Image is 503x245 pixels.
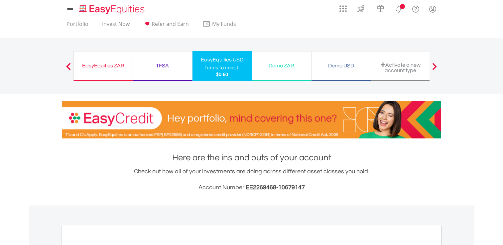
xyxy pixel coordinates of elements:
span: $0.60 [216,71,228,77]
h3: Account Number: [62,183,441,192]
img: thrive-v2.svg [355,3,366,14]
a: Vouchers [371,2,390,14]
h1: Here are the ins and outs of your account [62,152,441,164]
span: EE2269468-10679147 [246,184,305,191]
img: EasyEquities_Logo.png [78,4,147,15]
div: Activate a new account type [375,62,426,73]
a: Home page [76,2,147,15]
div: Funds to invest: [204,64,240,71]
a: AppsGrid [335,2,351,12]
div: TFSA [137,61,188,70]
a: Invest Now [99,21,132,31]
div: Demo ZAR [256,61,307,70]
img: EasyCredit Promotion Banner [62,101,441,138]
a: Notifications [390,2,407,15]
span: Refer and Earn [152,20,189,28]
div: EasyEquities ZAR [78,61,129,70]
div: EasyEquities USD [196,55,248,64]
img: grid-menu-icon.svg [339,5,347,12]
a: FAQ's and Support [407,2,424,15]
a: My Profile [424,2,441,16]
span: My Funds [202,20,246,28]
a: Portfolio [64,21,91,31]
img: vouchers-v2.svg [375,3,386,14]
a: Refer and Earn [141,21,191,31]
div: Demo USD [315,61,367,70]
div: Check out how all of your investments are doing across different asset classes you hold. [62,167,441,192]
